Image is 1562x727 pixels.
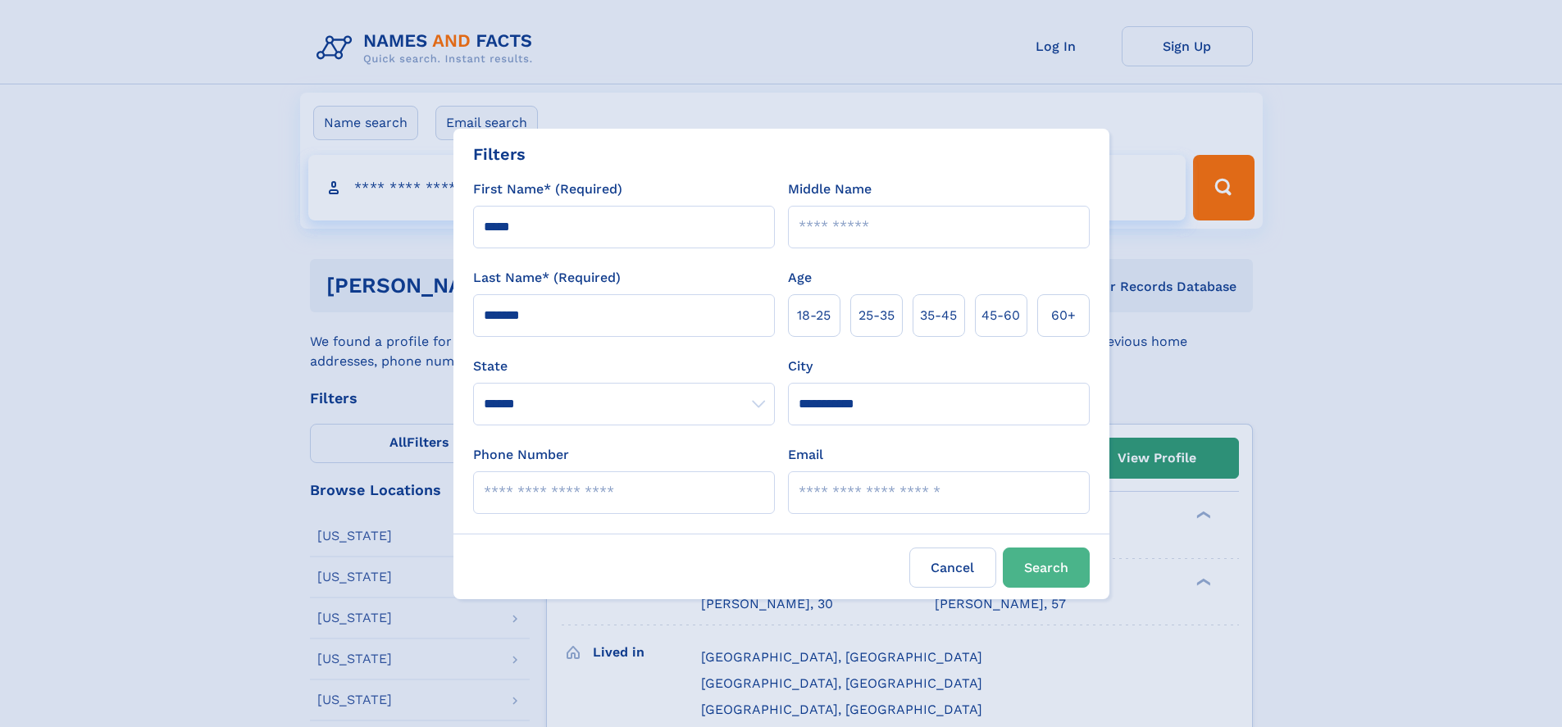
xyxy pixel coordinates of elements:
[473,445,569,465] label: Phone Number
[788,357,813,376] label: City
[473,179,622,199] label: First Name* (Required)
[788,179,872,199] label: Middle Name
[473,142,526,166] div: Filters
[858,306,895,325] span: 25‑35
[920,306,957,325] span: 35‑45
[788,268,812,288] label: Age
[1051,306,1076,325] span: 60+
[788,445,823,465] label: Email
[981,306,1020,325] span: 45‑60
[797,306,831,325] span: 18‑25
[909,548,996,588] label: Cancel
[473,357,775,376] label: State
[1003,548,1090,588] button: Search
[473,268,621,288] label: Last Name* (Required)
